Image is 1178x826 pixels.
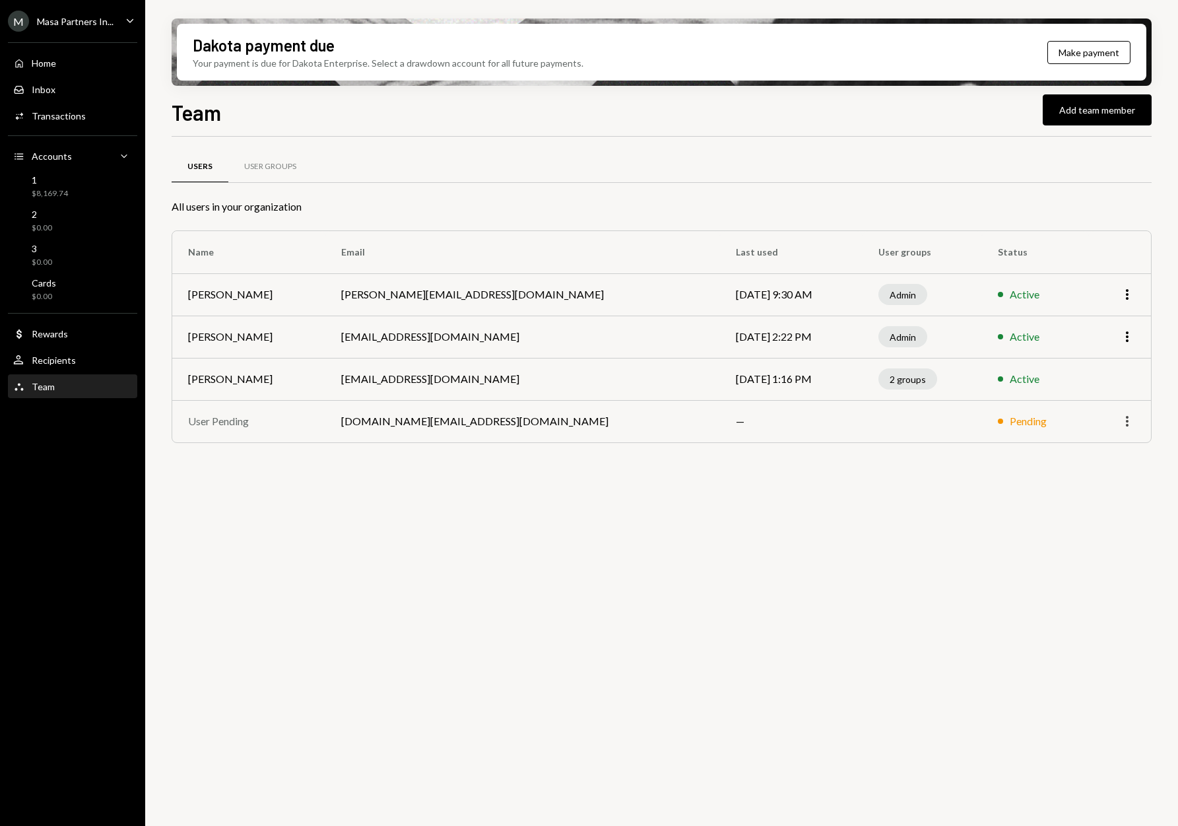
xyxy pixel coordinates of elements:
div: Your payment is due for Dakota Enterprise. Select a drawdown account for all future payments. [193,56,583,70]
div: 2 groups [878,368,937,390]
div: Recipients [32,355,76,366]
td: [PERSON_NAME] [172,316,325,358]
div: Rewards [32,328,68,339]
button: Make payment [1047,41,1130,64]
div: Cards [32,277,56,289]
th: User groups [863,231,982,273]
div: User Pending [188,413,310,429]
div: 3 [32,243,52,254]
div: Active [1010,371,1039,387]
td: [DATE] 1:16 PM [720,358,863,400]
div: Transactions [32,110,86,121]
a: Home [8,51,137,75]
a: Users [172,150,228,184]
div: 2 [32,209,52,220]
td: [DOMAIN_NAME][EMAIL_ADDRESS][DOMAIN_NAME] [325,400,720,442]
td: [DATE] 2:22 PM [720,316,863,358]
th: Email [325,231,720,273]
h1: Team [172,99,221,125]
div: $0.00 [32,291,56,302]
div: Admin [878,284,927,305]
div: User Groups [244,161,296,172]
a: 2$0.00 [8,205,137,236]
td: [EMAIL_ADDRESS][DOMAIN_NAME] [325,358,720,400]
a: Transactions [8,104,137,127]
div: Inbox [32,84,55,95]
div: Active [1010,287,1039,302]
td: [PERSON_NAME] [172,358,325,400]
a: 3$0.00 [8,239,137,271]
div: Pending [1010,413,1047,429]
a: Team [8,374,137,398]
div: $0.00 [32,223,52,234]
div: Accounts [32,151,72,162]
td: — [720,400,863,442]
div: Team [32,381,55,392]
div: Users [187,161,213,172]
div: $0.00 [32,257,52,268]
div: Dakota payment due [193,34,335,56]
div: All users in your organization [172,199,1152,215]
div: Home [32,57,56,69]
th: Name [172,231,325,273]
th: Status [982,231,1088,273]
div: M [8,11,29,32]
a: Accounts [8,144,137,168]
a: Inbox [8,77,137,101]
div: Admin [878,326,927,347]
td: [PERSON_NAME] [172,273,325,316]
a: User Groups [228,150,312,184]
th: Last used [720,231,863,273]
td: [EMAIL_ADDRESS][DOMAIN_NAME] [325,316,720,358]
td: [PERSON_NAME][EMAIL_ADDRESS][DOMAIN_NAME] [325,273,720,316]
div: 1 [32,174,68,186]
div: Masa Partners In... [37,16,114,27]
button: Add team member [1043,94,1152,125]
a: Recipients [8,348,137,372]
a: Rewards [8,322,137,345]
td: [DATE] 9:30 AM [720,273,863,316]
div: $8,169.74 [32,188,68,199]
a: 1$8,169.74 [8,170,137,202]
a: Cards$0.00 [8,273,137,305]
div: Active [1010,329,1039,345]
